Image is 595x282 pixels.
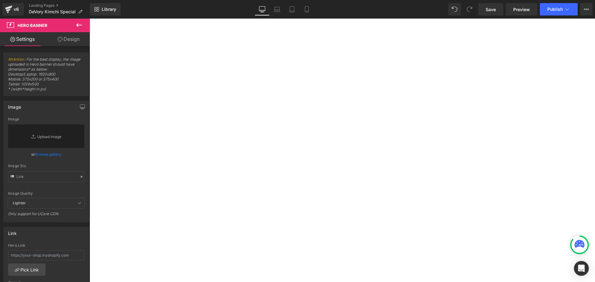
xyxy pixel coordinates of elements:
b: Lighter [13,201,26,205]
a: Landing Pages [29,3,90,8]
div: Only support for UCare CDN [8,211,84,220]
a: Browse gallery [35,149,61,160]
button: More [580,3,593,15]
span: Publish [547,7,563,12]
a: Preview [506,3,537,15]
a: Laptop [270,3,284,15]
span: DeVory Kimchi Special [29,9,76,14]
button: Publish [540,3,578,15]
div: Image Src [8,164,84,168]
a: Desktop [255,3,270,15]
span: Hero Banner [18,23,47,28]
a: Tablet [284,3,299,15]
div: Image [8,117,84,121]
a: Pick Link [8,263,46,276]
div: or [8,151,84,158]
a: Design [46,32,91,46]
div: Open Intercom Messenger [574,261,589,276]
span: : For the best display, the image uploaded in Hero banner should have dimensions* as below: Deskt... [8,57,84,96]
button: Redo [463,3,476,15]
div: Image [8,101,21,110]
a: v6 [2,3,24,15]
span: Save [486,6,496,13]
a: Attention [8,57,24,62]
div: Link [8,227,17,236]
span: Preview [513,6,530,13]
a: Mobile [299,3,314,15]
button: Undo [448,3,461,15]
div: Hero Link [8,243,84,248]
input: Link [8,171,84,182]
a: New Library [90,3,121,15]
input: https://your-shop.myshopify.com [8,250,84,260]
div: v6 [12,5,20,13]
div: Image Quality [8,191,84,196]
span: Library [102,7,116,12]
